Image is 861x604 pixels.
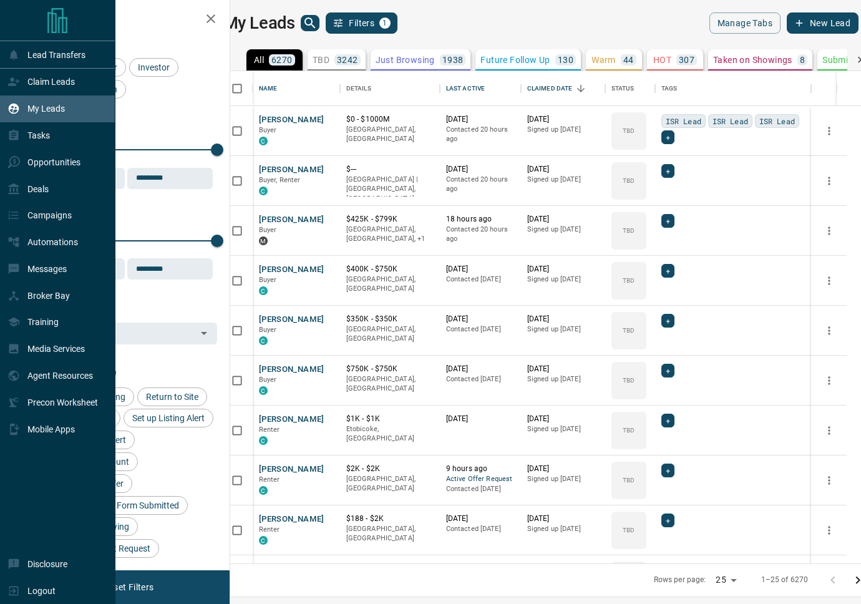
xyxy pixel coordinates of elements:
[446,474,515,485] span: Active Offer Request
[346,374,434,394] p: [GEOGRAPHIC_DATA], [GEOGRAPHIC_DATA]
[820,421,839,440] button: more
[661,414,674,427] div: +
[346,114,434,125] p: $0 - $1000M
[376,56,435,64] p: Just Browsing
[259,436,268,445] div: condos.ca
[666,514,670,527] span: +
[128,413,209,423] span: Set up Listing Alert
[259,336,268,345] div: condos.ca
[253,71,340,106] div: Name
[761,575,809,585] p: 1–25 of 6270
[527,414,599,424] p: [DATE]
[271,56,293,64] p: 6270
[259,164,324,176] button: [PERSON_NAME]
[346,563,434,574] p: $---
[446,514,515,524] p: [DATE]
[446,114,515,125] p: [DATE]
[623,56,634,64] p: 44
[527,514,599,524] p: [DATE]
[223,13,295,33] h1: My Leads
[259,376,277,384] span: Buyer
[259,536,268,545] div: condos.ca
[446,324,515,334] p: Contacted [DATE]
[820,521,839,540] button: more
[346,264,434,275] p: $400K - $750K
[655,71,812,106] div: Tags
[259,525,280,533] span: Renter
[446,214,515,225] p: 18 hours ago
[605,71,655,106] div: Status
[446,484,515,494] p: Contacted [DATE]
[446,71,485,106] div: Last Active
[346,414,434,424] p: $1K - $1K
[666,115,701,127] span: ISR Lead
[337,56,358,64] p: 3242
[259,426,280,434] span: Renter
[527,374,599,384] p: Signed up [DATE]
[661,264,674,278] div: +
[446,275,515,285] p: Contacted [DATE]
[346,424,434,444] p: Etobicoke, [GEOGRAPHIC_DATA]
[446,364,515,374] p: [DATE]
[259,187,268,195] div: condos.ca
[346,125,434,144] p: [GEOGRAPHIC_DATA], [GEOGRAPHIC_DATA]
[340,71,440,106] div: Details
[259,214,324,226] button: [PERSON_NAME]
[446,175,515,194] p: Contacted 20 hours ago
[381,19,389,27] span: 1
[713,56,792,64] p: Taken on Showings
[666,165,670,177] span: +
[134,62,174,72] span: Investor
[446,414,515,424] p: [DATE]
[259,414,324,426] button: [PERSON_NAME]
[259,286,268,295] div: condos.ca
[259,226,277,234] span: Buyer
[301,15,319,31] button: search button
[259,475,280,484] span: Renter
[259,486,268,495] div: condos.ca
[259,386,268,395] div: condos.ca
[527,225,599,235] p: Signed up [DATE]
[713,115,748,127] span: ISR Lead
[591,56,616,64] p: Warm
[527,175,599,185] p: Signed up [DATE]
[623,276,635,285] p: TBD
[527,474,599,484] p: Signed up [DATE]
[346,314,434,324] p: $350K - $350K
[623,176,635,185] p: TBD
[259,137,268,145] div: condos.ca
[820,471,839,490] button: more
[259,114,324,126] button: [PERSON_NAME]
[346,225,434,244] p: Toronto
[661,164,674,178] div: +
[527,364,599,374] p: [DATE]
[259,326,277,334] span: Buyer
[346,474,434,494] p: [GEOGRAPHIC_DATA], [GEOGRAPHIC_DATA]
[527,464,599,474] p: [DATE]
[446,314,515,324] p: [DATE]
[666,364,670,377] span: +
[259,514,324,525] button: [PERSON_NAME]
[446,374,515,384] p: Contacted [DATE]
[259,276,277,284] span: Buyer
[661,214,674,228] div: +
[666,131,670,144] span: +
[623,126,635,135] p: TBD
[346,275,434,294] p: [GEOGRAPHIC_DATA], [GEOGRAPHIC_DATA]
[527,275,599,285] p: Signed up [DATE]
[800,56,805,64] p: 8
[346,464,434,474] p: $2K - $2K
[527,71,573,106] div: Claimed Date
[709,12,781,34] button: Manage Tabs
[527,524,599,534] p: Signed up [DATE]
[521,71,605,106] div: Claimed Date
[661,514,674,527] div: +
[527,314,599,324] p: [DATE]
[527,324,599,334] p: Signed up [DATE]
[95,577,162,598] button: Reset Filters
[527,125,599,135] p: Signed up [DATE]
[666,414,670,427] span: +
[137,387,207,406] div: Return to Site
[527,264,599,275] p: [DATE]
[661,71,678,106] div: Tags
